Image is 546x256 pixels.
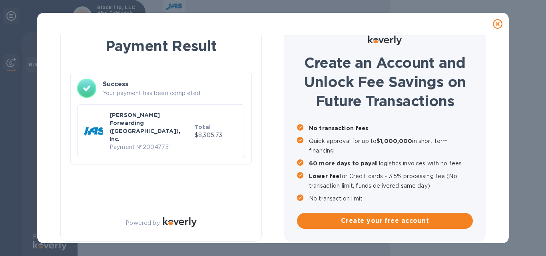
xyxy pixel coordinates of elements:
b: Lower fee [309,173,339,179]
p: Quick approval for up to in short term financing [309,136,473,155]
p: Powered by [126,219,159,227]
p: for Credit cards - 3.5% processing fee (No transaction limit, funds delivered same day) [309,171,473,191]
h1: Payment Result [74,36,249,56]
p: No transaction limit [309,194,473,203]
b: Total [195,124,211,130]
img: Logo [163,217,197,227]
p: [PERSON_NAME] Forwarding ([GEOGRAPHIC_DATA]), Inc. [110,111,191,143]
p: all logistics invoices with no fees [309,159,473,168]
p: Payment № 20047751 [110,143,191,151]
button: Create your free account [297,213,473,229]
p: $8,305.73 [195,131,238,139]
p: Your payment has been completed. [103,89,245,97]
h3: Success [103,79,245,89]
b: 60 more days to pay [309,160,372,167]
b: No transaction fees [309,125,369,131]
img: Logo [368,36,402,45]
b: $1,000,000 [377,138,412,144]
h1: Create an Account and Unlock Fee Savings on Future Transactions [297,53,473,111]
span: Create your free account [303,216,466,226]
